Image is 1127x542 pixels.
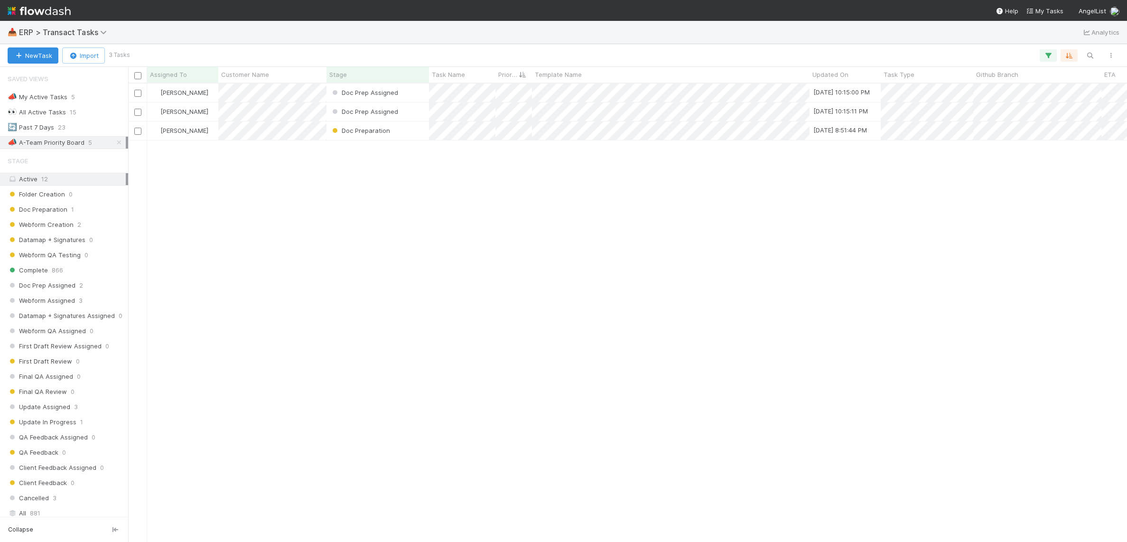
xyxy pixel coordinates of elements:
span: Doc Prep Assigned [330,89,398,96]
small: 3 Tasks [109,51,130,59]
span: First Draft Review Assigned [8,340,102,352]
input: Toggle Row Selected [134,90,141,97]
span: 23 [58,121,65,133]
span: 2 [77,219,81,231]
span: Client Feedback Assigned [8,462,96,474]
span: 5 [71,91,75,103]
span: 866 [52,264,63,276]
input: Toggle Row Selected [134,128,141,135]
span: 15 [70,106,76,118]
span: 📥 [8,28,17,36]
span: First Draft Review [8,355,72,367]
span: QA Feedback [8,447,58,458]
div: All [8,507,126,519]
span: Github Branch [976,70,1018,79]
span: Cancelled [8,492,49,504]
span: Saved Views [8,69,48,88]
span: Updated On [812,70,848,79]
span: AngelList [1079,7,1106,15]
span: 3 [53,492,56,504]
span: Datamap + Signatures [8,234,85,246]
span: Final QA Assigned [8,371,73,383]
span: 0 [119,310,122,322]
span: ETA [1104,70,1116,79]
span: Webform QA Testing [8,249,81,261]
div: Active [8,173,126,185]
span: 0 [62,447,66,458]
img: avatar_f5fedbe2-3a45-46b0-b9bb-d3935edf1c24.png [151,108,159,115]
span: Datamap + Signatures Assigned [8,310,115,322]
a: My Tasks [1026,6,1063,16]
span: Assigned To [150,70,187,79]
span: 📣 [8,93,17,101]
span: 0 [105,340,109,352]
span: 881 [30,507,40,519]
span: Folder Creation [8,188,65,200]
span: 3 [74,401,78,413]
div: Doc Prep Assigned [330,88,398,97]
div: [DATE] 10:15:00 PM [813,87,870,97]
span: Doc Prep Assigned [330,108,398,115]
span: Stage [8,151,28,170]
span: 0 [76,355,80,367]
div: Doc Prep Assigned [330,107,398,116]
div: [DATE] 8:51:44 PM [813,125,867,135]
span: 12 [41,175,48,183]
div: [DATE] 10:15:11 PM [813,106,868,116]
div: Help [996,6,1018,16]
button: Import [62,47,105,64]
div: [PERSON_NAME] [151,107,208,116]
input: Toggle All Rows Selected [134,72,141,79]
span: Task Name [432,70,465,79]
span: 0 [71,477,75,489]
span: Collapse [8,525,33,534]
div: [PERSON_NAME] [151,126,208,135]
img: avatar_f5fedbe2-3a45-46b0-b9bb-d3935edf1c24.png [151,89,159,96]
span: Webform Creation [8,219,74,231]
span: My Tasks [1026,7,1063,15]
span: Task Type [884,70,914,79]
span: Webform Assigned [8,295,75,307]
span: 0 [92,431,95,443]
span: 📣 [8,138,17,146]
span: Doc Prep Assigned [8,280,75,291]
span: 0 [71,386,75,398]
span: 3 [79,295,83,307]
span: Stage [329,70,347,79]
span: 2 [79,280,83,291]
button: NewTask [8,47,58,64]
span: [PERSON_NAME] [160,108,208,115]
div: All Active Tasks [8,106,66,118]
span: [PERSON_NAME] [160,89,208,96]
img: logo-inverted-e16ddd16eac7371096b0.svg [8,3,71,19]
a: Analytics [1082,27,1119,38]
span: 1 [80,416,83,428]
img: avatar_f5fedbe2-3a45-46b0-b9bb-d3935edf1c24.png [1110,7,1119,16]
span: Webform QA Assigned [8,325,86,337]
span: Update In Progress [8,416,76,428]
span: Template Name [535,70,582,79]
div: Doc Preparation [330,126,390,135]
span: Doc Preparation [8,204,67,215]
img: avatar_f5fedbe2-3a45-46b0-b9bb-d3935edf1c24.png [151,127,159,134]
span: 0 [100,462,104,474]
span: Priority [498,70,518,79]
span: 0 [90,325,93,337]
span: ERP > Transact Tasks [19,28,112,37]
span: Customer Name [221,70,269,79]
span: 0 [89,234,93,246]
span: 1 [71,204,74,215]
div: Past 7 Days [8,121,54,133]
span: 🔄 [8,123,17,131]
span: Doc Preparation [330,127,390,134]
span: Update Assigned [8,401,70,413]
span: 5 [88,137,92,149]
span: Complete [8,264,48,276]
span: [PERSON_NAME] [160,127,208,134]
span: Client Feedback [8,477,67,489]
span: 0 [69,188,73,200]
div: My Active Tasks [8,91,67,103]
span: Final QA Review [8,386,67,398]
div: A-Team Priority Board [8,137,84,149]
span: 0 [77,371,81,383]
